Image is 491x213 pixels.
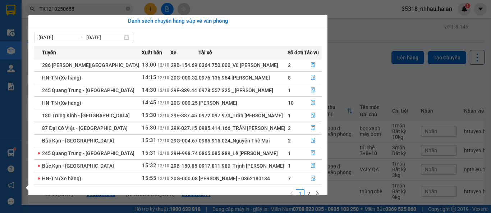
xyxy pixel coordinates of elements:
div: 0972.097.973_Trần [PERSON_NAME] [199,112,287,119]
input: Từ ngày [38,33,75,41]
div: 0364.750.000_Vũ [PERSON_NAME] [199,61,287,69]
span: 15:30 [142,112,156,118]
input: Đến ngày [86,33,123,41]
div: 0978.557.325 _ [PERSON_NAME] [199,86,287,94]
span: Xe [170,49,176,56]
button: file-done [304,148,321,159]
span: file-done [311,62,316,68]
span: 245 Quang Trung - [GEOGRAPHIC_DATA] [42,87,134,93]
span: Bắc Kạn - [GEOGRAPHIC_DATA] [42,163,114,169]
span: 15:55 [142,175,156,181]
button: file-done [304,85,321,96]
button: file-done [304,59,321,71]
span: 1 [288,163,291,169]
span: 12/10 [157,138,169,143]
span: 29E-387.45 [171,113,197,118]
span: 87 Đại Cồ Việt - [GEOGRAPHIC_DATA] [42,125,128,131]
div: 0976.136.954 [PERSON_NAME] [199,74,287,82]
span: 20G-000.32 [171,75,198,81]
button: file-done [304,135,321,146]
span: left [289,191,294,195]
div: 0865.085.889_Lê [PERSON_NAME] [199,149,287,157]
span: 7 [288,176,291,181]
span: file-done [311,150,316,156]
span: 15:31 [142,137,156,144]
span: 1 [288,87,291,93]
span: 2 [288,138,291,144]
span: 286 [PERSON_NAME][GEOGRAPHIC_DATA] [42,62,139,68]
span: 12/10 [157,151,169,156]
button: left [287,189,296,198]
button: file-done [304,160,321,172]
span: HN-TN (Xe hàng) [42,176,81,181]
span: 1 [288,113,291,118]
span: 2 [288,125,291,131]
span: file-done [311,113,316,118]
span: to [78,35,83,40]
span: 1 [288,150,291,156]
span: 29K-027.15 [171,125,197,131]
span: Tác vụ [304,49,319,56]
span: 14:15 [142,74,156,81]
span: 13:00 [142,62,156,68]
button: file-done [304,173,321,184]
span: Bắc Kạn - [GEOGRAPHIC_DATA] [42,138,114,144]
span: 180 Trung Kính - [GEOGRAPHIC_DATA] [42,113,130,118]
span: file-done [311,125,316,131]
div: [PERSON_NAME] [199,99,287,107]
li: Next Page [313,189,322,198]
span: right [315,191,320,195]
span: 14:30 [142,87,156,93]
span: 245 Quang Trung - [GEOGRAPHIC_DATA] [42,150,134,156]
span: 29H-998.74 [171,150,198,156]
span: Tài xế [198,49,212,56]
div: 0985.414.166_TRẦN [PERSON_NAME] [199,124,287,132]
span: Xuất bến [142,49,162,56]
span: 15:31 [142,150,156,156]
span: 29E-389.44 [171,87,197,93]
span: file-done [311,138,316,144]
span: 12/10 [157,113,169,118]
li: Previous Page [287,189,296,198]
li: 1 [296,189,304,198]
span: 12/10 [157,100,169,105]
span: 29B-154.69 [171,62,197,68]
div: Danh sách chuyến hàng sắp về văn phòng [34,17,322,26]
button: file-done [304,122,321,134]
span: 20G-000.25 [171,100,198,106]
span: file-done [311,75,316,81]
span: 12/10 [157,126,169,131]
span: swap-right [78,35,83,40]
span: 12/10 [157,88,169,93]
div: 0917.811.980_Trịnh [PERSON_NAME] [199,162,287,170]
button: file-done [304,72,321,83]
span: 14:45 [142,99,156,106]
span: 29G-004.67 [171,138,198,144]
div: 0985.915.024_Nguyễn Thế Mai [199,137,287,145]
span: 20G-000.08 [171,176,198,181]
span: 10 [288,100,294,106]
span: 2 [288,62,291,68]
span: 12/10 [157,63,169,68]
a: 1 [296,190,304,198]
span: 8 [288,75,291,81]
span: Số đơn [288,49,304,56]
li: 2 [304,189,313,198]
button: right [313,189,322,198]
a: 2 [305,190,313,198]
span: 12/10 [157,75,169,80]
span: 12/10 [157,163,169,168]
span: 15:32 [142,162,156,169]
span: HN-TN (Xe hàng) [42,100,81,106]
span: HN-TN (Xe hàng) [42,75,81,81]
span: file-done [311,176,316,181]
button: file-done [304,110,321,121]
span: file-done [311,87,316,93]
span: 29B-150.85 [171,163,197,169]
button: file-done [304,97,321,109]
div: [PERSON_NAME] - 0862180184 [199,175,287,182]
span: Tuyến [42,49,56,56]
span: 15:30 [142,124,156,131]
span: file-done [311,100,316,106]
span: file-done [311,163,316,169]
